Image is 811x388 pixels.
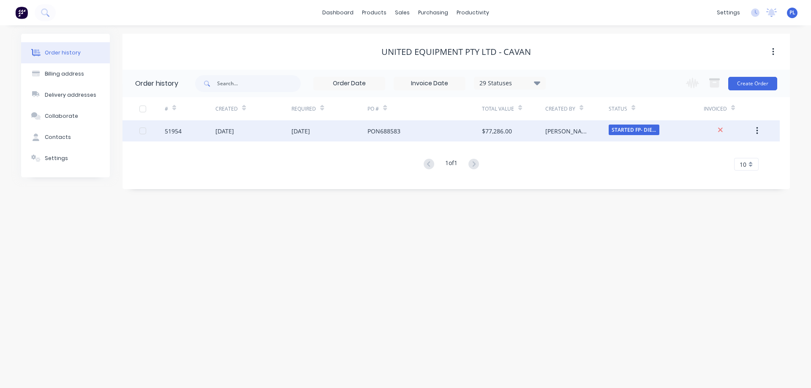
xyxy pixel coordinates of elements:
[291,105,316,113] div: Required
[45,49,81,57] div: Order history
[165,127,182,136] div: 51954
[728,77,777,90] button: Create Order
[394,77,465,90] input: Invoice Date
[358,6,391,19] div: products
[21,106,110,127] button: Collaborate
[314,77,385,90] input: Order Date
[215,105,238,113] div: Created
[291,97,367,120] div: Required
[445,158,457,171] div: 1 of 1
[215,127,234,136] div: [DATE]
[45,91,96,99] div: Delivery addresses
[15,6,28,19] img: Factory
[381,47,531,57] div: UNITED EQUIPMENT PTY LTD - CAVAN
[704,105,727,113] div: Invoiced
[21,42,110,63] button: Order history
[165,97,215,120] div: #
[545,97,609,120] div: Created By
[609,125,659,135] span: STARTED FP- DIE...
[367,127,400,136] div: PON688583
[45,133,71,141] div: Contacts
[215,97,291,120] div: Created
[135,79,178,89] div: Order history
[609,105,627,113] div: Status
[45,70,84,78] div: Billing address
[291,127,310,136] div: [DATE]
[165,105,168,113] div: #
[21,148,110,169] button: Settings
[545,127,592,136] div: [PERSON_NAME]
[217,75,301,92] input: Search...
[45,155,68,162] div: Settings
[452,6,493,19] div: productivity
[713,6,744,19] div: settings
[367,105,379,113] div: PO #
[545,105,575,113] div: Created By
[21,127,110,148] button: Contacts
[789,9,795,16] span: PL
[21,84,110,106] button: Delivery addresses
[367,97,482,120] div: PO #
[482,127,512,136] div: $77,286.00
[482,105,514,113] div: Total Value
[391,6,414,19] div: sales
[609,97,704,120] div: Status
[704,97,754,120] div: Invoiced
[45,112,78,120] div: Collaborate
[474,79,545,88] div: 29 Statuses
[482,97,545,120] div: Total Value
[318,6,358,19] a: dashboard
[740,160,746,169] span: 10
[414,6,452,19] div: purchasing
[21,63,110,84] button: Billing address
